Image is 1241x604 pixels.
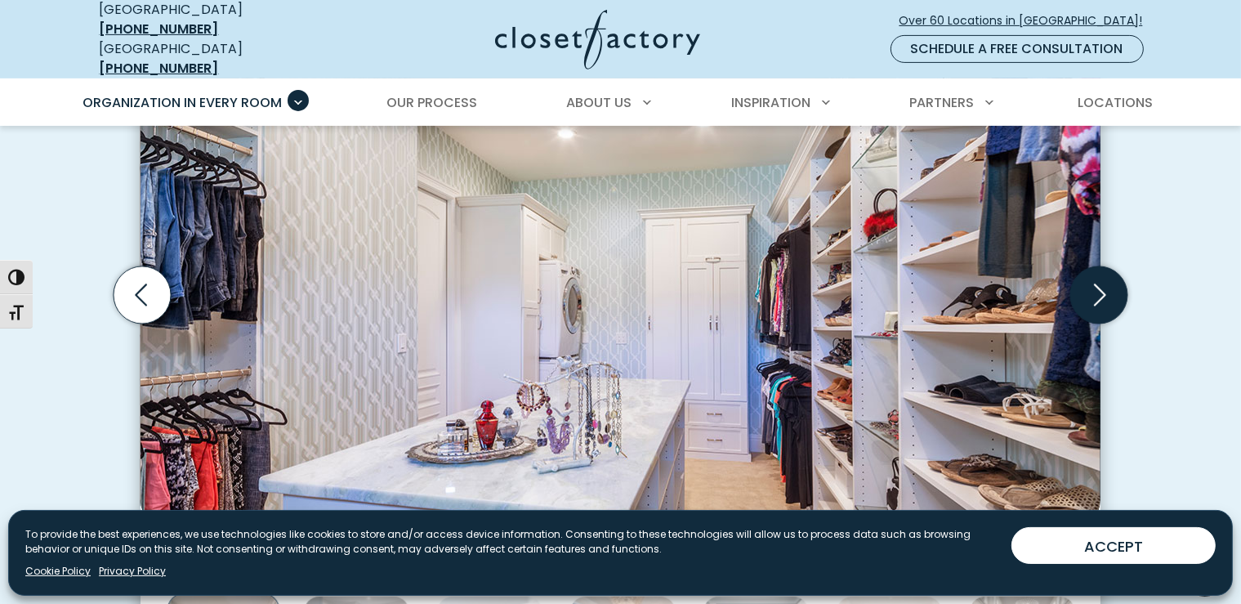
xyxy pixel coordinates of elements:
span: Inspiration [731,93,810,112]
a: Cookie Policy [25,564,91,579]
button: Next slide [1064,260,1134,330]
span: Our Process [386,93,477,112]
div: [GEOGRAPHIC_DATA] [100,39,337,78]
span: Locations [1078,93,1153,112]
img: Closet Factory Logo [495,10,700,69]
span: Organization in Every Room [83,93,283,112]
span: Over 60 Locations in [GEOGRAPHIC_DATA]! [900,12,1156,29]
a: Privacy Policy [99,564,166,579]
button: Previous slide [107,260,177,330]
a: Schedule a Free Consultation [891,35,1144,63]
a: Over 60 Locations in [GEOGRAPHIC_DATA]! [899,7,1157,35]
span: About Us [566,93,632,112]
a: [PHONE_NUMBER] [100,59,219,78]
button: ACCEPT [1011,527,1216,564]
a: [PHONE_NUMBER] [100,20,219,38]
img: Stacked washer & dryer inside walk-in closet with custom cabinetry and shelving. [141,29,1100,532]
p: To provide the best experiences, we use technologies like cookies to store and/or access device i... [25,527,998,557]
nav: Primary Menu [72,80,1170,126]
span: Partners [909,93,974,112]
